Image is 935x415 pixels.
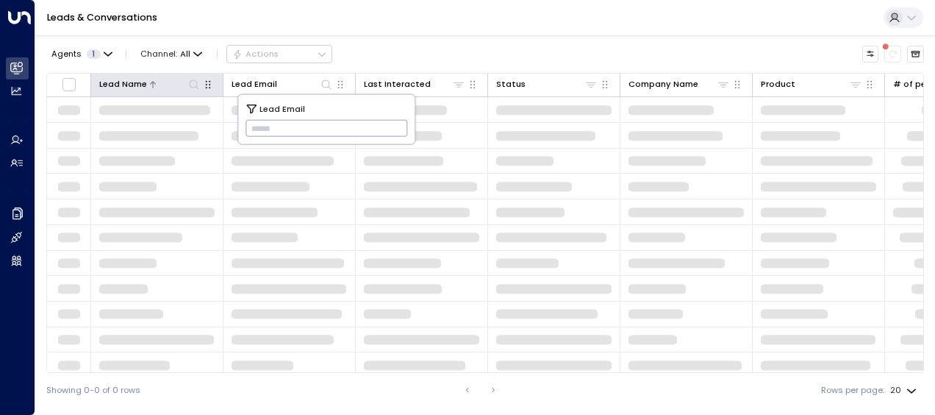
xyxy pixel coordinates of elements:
div: Actions [232,49,279,59]
div: Status [496,77,598,91]
span: Channel: [136,46,207,62]
button: Customize [862,46,879,63]
div: Last Interacted [364,77,465,91]
span: There are new threads available. Refresh the grid to view the latest updates. [884,46,901,63]
div: Lead Email [232,77,277,91]
button: Archived Leads [907,46,924,63]
div: Company Name [628,77,730,91]
div: Product [761,77,795,91]
div: 20 [890,381,920,400]
span: Lead Email [259,102,305,115]
div: Lead Name [99,77,201,91]
div: Status [496,77,526,91]
div: Product [761,77,862,91]
button: Agents1 [46,46,116,62]
button: Actions [226,45,332,63]
span: Agents [51,50,82,58]
div: Last Interacted [364,77,431,91]
button: Channel:All [136,46,207,62]
span: 1 [87,49,101,59]
div: Company Name [628,77,698,91]
div: Button group with a nested menu [226,45,332,63]
div: Showing 0-0 of 0 rows [46,384,140,397]
a: Leads & Conversations [47,11,157,24]
label: Rows per page: [821,384,884,397]
div: Lead Email [232,77,333,91]
div: Lead Name [99,77,147,91]
nav: pagination navigation [458,381,504,399]
span: All [180,49,190,59]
